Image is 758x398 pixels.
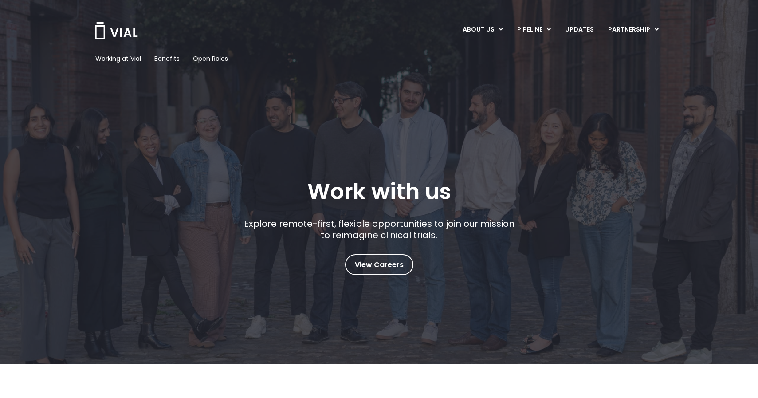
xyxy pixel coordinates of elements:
[193,54,228,63] a: Open Roles
[601,22,666,37] a: PARTNERSHIPMenu Toggle
[94,22,138,39] img: Vial Logo
[355,259,404,271] span: View Careers
[456,22,510,37] a: ABOUT USMenu Toggle
[240,218,518,241] p: Explore remote-first, flexible opportunities to join our mission to reimagine clinical trials.
[558,22,601,37] a: UPDATES
[510,22,558,37] a: PIPELINEMenu Toggle
[154,54,180,63] a: Benefits
[95,54,141,63] a: Working at Vial
[345,254,413,275] a: View Careers
[307,179,451,205] h1: Work with us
